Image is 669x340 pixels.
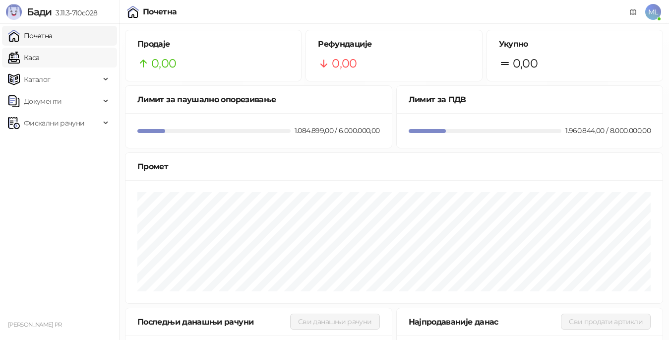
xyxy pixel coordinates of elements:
button: Сви продати артикли [561,314,651,330]
img: Logo [6,4,22,20]
span: 3.11.3-710c028 [52,8,97,17]
span: 0,00 [513,54,538,73]
h5: Рефундације [318,38,470,50]
span: Фискални рачуни [24,113,84,133]
span: Каталог [24,69,51,89]
span: Бади [27,6,52,18]
a: Документација [625,4,641,20]
h5: Укупно [499,38,651,50]
div: Лимит за паушално опорезивање [137,93,380,106]
div: Последњи данашњи рачуни [137,316,290,328]
div: 1.084.899,00 / 6.000.000,00 [293,125,382,136]
span: ML [645,4,661,20]
span: 0,00 [332,54,357,73]
span: 0,00 [151,54,176,73]
div: Лимит за ПДВ [409,93,651,106]
div: Почетна [143,8,177,16]
button: Сви данашњи рачуни [290,314,379,330]
div: 1.960.844,00 / 8.000.000,00 [563,125,653,136]
h5: Продаје [137,38,289,50]
small: [PERSON_NAME] PR [8,321,62,328]
a: Почетна [8,26,53,46]
span: Документи [24,91,61,111]
a: Каса [8,48,39,68]
div: Промет [137,160,651,173]
div: Најпродаваније данас [409,316,561,328]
